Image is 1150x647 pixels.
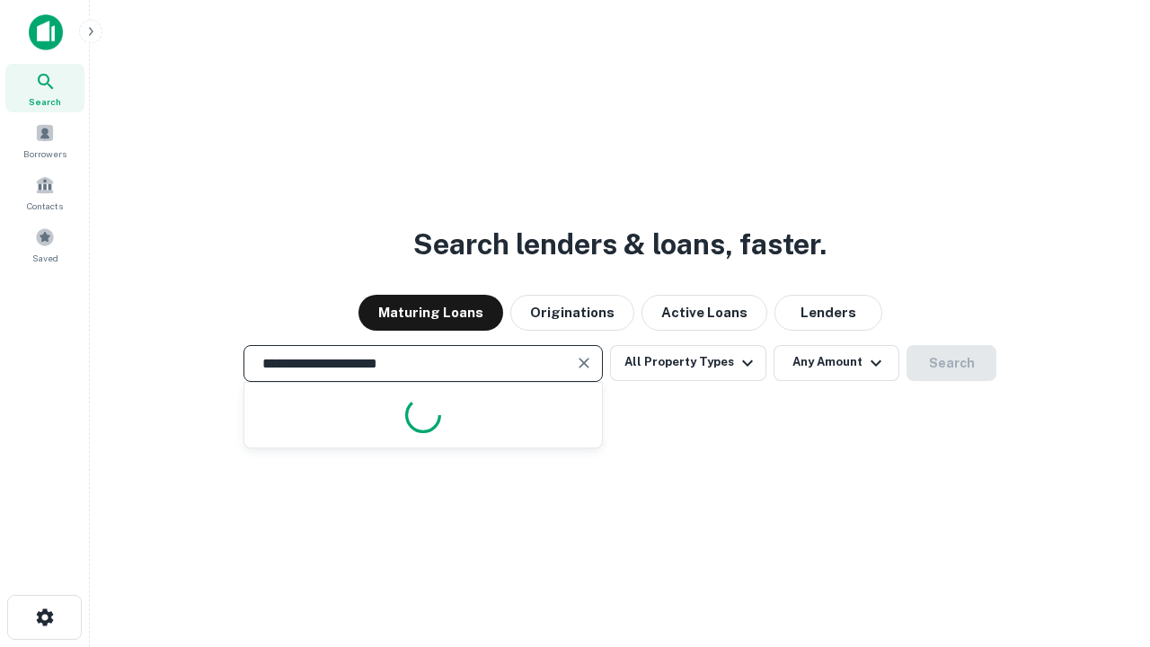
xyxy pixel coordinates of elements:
[32,251,58,265] span: Saved
[29,14,63,50] img: capitalize-icon.png
[358,295,503,331] button: Maturing Loans
[5,220,84,269] a: Saved
[774,345,899,381] button: Any Amount
[774,295,882,331] button: Lenders
[5,168,84,217] a: Contacts
[571,350,597,376] button: Clear
[641,295,767,331] button: Active Loans
[610,345,766,381] button: All Property Types
[510,295,634,331] button: Originations
[413,223,827,266] h3: Search lenders & loans, faster.
[27,199,63,213] span: Contacts
[1060,503,1150,589] iframe: Chat Widget
[29,94,61,109] span: Search
[5,116,84,164] a: Borrowers
[23,146,66,161] span: Borrowers
[5,64,84,112] a: Search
